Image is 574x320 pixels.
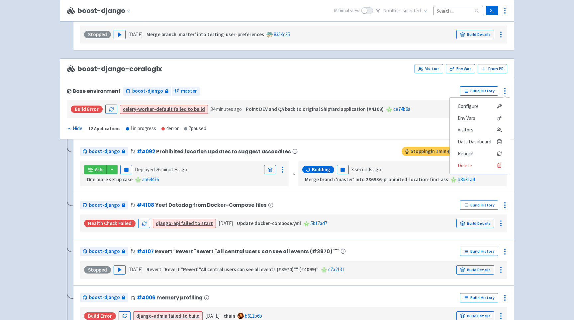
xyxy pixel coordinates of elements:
span: boost-django [89,248,120,255]
time: [DATE] [205,313,220,319]
a: Env Vars [450,112,510,124]
a: boost-django [80,147,128,156]
strong: django-admin [136,313,167,319]
a: #4092 [137,148,155,155]
a: django-admin failed to build [136,313,200,319]
a: c7a2131 [328,266,344,273]
span: Env Vars [458,114,475,123]
button: Pause [337,165,349,174]
a: Visitors [415,64,443,73]
div: 7 paused [184,125,206,132]
button: Rebuild [450,148,510,160]
a: Visit [84,165,107,174]
span: Deployed [135,166,187,173]
a: django-api failed to start [156,220,213,226]
strong: chain [224,313,235,319]
input: Search... [433,6,483,15]
button: From PR [478,64,507,73]
div: Build Error [71,106,103,113]
div: Health check failed [84,220,136,227]
span: Delete [458,161,472,170]
span: selected [403,7,421,14]
a: #4107 [137,248,153,255]
span: boost-django [89,201,120,209]
button: Delete [450,160,510,172]
div: Hide [67,125,82,132]
a: ab64476 [142,176,159,183]
a: Build History [460,293,498,302]
div: 4 error [161,125,179,132]
span: Stopping in 1 min [402,147,454,156]
strong: Update docker-compose.yml [237,220,301,226]
span: boost-django [89,148,120,155]
a: 5bf7ad7 [311,220,327,226]
span: Data Dashboard [458,137,491,146]
strong: django-api [156,220,180,226]
div: 12 Applications [88,125,121,132]
a: Build Details [456,30,494,39]
button: Play [114,265,126,275]
strong: Revert "Revert "Revert "All central users can see all events (#3970)"" (#4099)" [146,266,319,273]
span: Building [312,166,330,173]
span: Configure [458,102,479,111]
a: boost-django [80,201,128,210]
a: boost-django [80,247,128,256]
div: Base environment [67,88,121,94]
time: 34 minutes ago [211,106,242,112]
div: 1 in progress [126,125,156,132]
a: b8b31a4 [458,176,475,183]
time: [DATE] [219,220,233,226]
div: Build Error [84,312,116,320]
a: Visitors [450,124,510,136]
span: No filter s [383,7,421,15]
a: 8354c35 [274,31,290,38]
span: boost-django [89,294,120,301]
span: Prohibited location updates to suggest assocaites [156,149,291,154]
span: Revert "Revert "Revert "All central users can see all events (#3970)""" [155,249,339,254]
span: boost-django-coralogix [67,65,162,73]
a: Build Details [456,265,494,275]
span: Minimal view [334,7,360,15]
a: Build History [460,247,498,256]
span: Visitors [458,125,473,134]
button: boost-django [77,7,134,15]
div: « [293,161,295,186]
a: boost-django [123,87,171,96]
div: Stopped [84,31,111,38]
a: Env Vars [446,64,475,73]
a: b611b6b [245,313,262,319]
a: Build History [460,200,498,210]
span: boost-django [132,87,163,95]
span: memory profiling [156,295,202,300]
strong: One more setup case [87,176,133,183]
button: Hide [67,125,83,132]
a: #4108 [137,201,154,208]
strong: Merge branch 'master' into testing-user-preferences [146,31,264,38]
a: Build Details [456,219,494,228]
button: Pause [120,165,132,174]
a: boost-django [80,293,128,302]
span: Rebuild [458,149,473,158]
a: Configure [450,100,510,112]
a: ce74b6a [393,106,410,112]
span: Yeet Datadog from Docker-Compose files [155,202,267,208]
a: Build History [460,86,498,96]
span: master [181,87,197,95]
strong: Point DEV and QA back to original ShipYard application (#4109) [246,106,384,112]
a: Terminal [486,6,498,15]
time: 3 seconds ago [351,166,381,173]
strong: Merge branch 'master' into 286936-prohibited-location-find-ass [305,176,448,183]
strong: celery-worker-default [123,106,173,112]
button: Play [114,30,126,39]
span: Visit [95,167,103,172]
div: Stopped [84,266,111,274]
time: [DATE] [128,266,143,273]
time: [DATE] [128,31,143,38]
a: master [172,87,200,96]
a: #4006 [137,294,155,301]
a: Data Dashboard [450,136,510,148]
time: 26 minutes ago [156,166,187,173]
a: celery-worker-default failed to build [123,106,205,112]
